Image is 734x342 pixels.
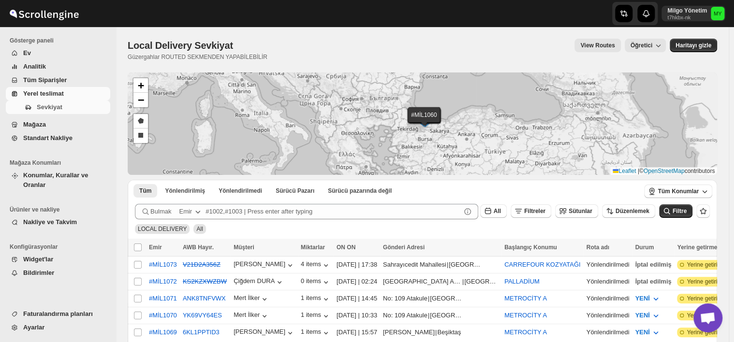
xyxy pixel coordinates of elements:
[234,244,254,251] span: Müşteri
[418,116,432,127] img: Marker
[383,294,427,303] div: No: 109 Atakule
[206,204,461,219] input: #1002,#1003 | Press enter after typing
[133,114,148,128] a: Draw a polygon
[183,261,220,268] button: V21D2A356Z
[159,184,211,198] button: Routed
[6,73,110,87] button: Tüm Siparişler
[322,184,397,198] button: Un-claimable
[714,11,722,16] text: MY
[383,328,499,337] div: |
[586,311,629,320] div: Yönlendirilmedi
[631,42,652,49] span: Öğretici
[635,260,671,270] div: İptal edilmiş
[6,169,110,192] button: Konumlar, Kurallar ve Oranlar
[133,184,157,198] button: All
[464,277,499,286] div: [GEOGRAPHIC_DATA]
[6,321,110,334] button: Ayarlar
[6,266,110,280] button: Bildirimler
[586,244,609,251] span: Rota adı
[383,311,427,320] div: No: 109 Atakule
[635,312,649,319] span: YENİ
[524,208,545,214] span: Filtreler
[149,312,177,319] button: #MİL1070
[449,260,483,270] div: [GEOGRAPHIC_DATA]
[638,168,639,174] span: |
[301,260,331,270] div: 4 items
[555,204,598,218] button: Sütunlar
[183,328,220,336] button: 6KL1PPTID3
[301,277,331,287] div: 0 items
[383,260,499,270] div: |
[629,308,666,323] button: YENİ
[711,7,724,20] span: Milgo Yönetim
[219,187,262,195] span: Yönlendirilmedi
[10,159,111,167] span: Mağaza Konumları
[234,294,269,304] div: Mert İlker
[23,269,54,276] span: Bildirimler
[213,184,268,198] button: Unrouted
[574,39,620,52] button: view route
[149,244,162,251] span: Emir
[383,277,499,286] div: |
[616,208,649,214] span: Düzenlemek
[6,215,110,229] button: Nakliye ve Takvim
[504,261,580,268] button: CARREFOUR KOZYATAĞI
[23,324,44,331] span: Ayarlar
[23,63,46,70] span: Analitik
[337,294,377,303] div: [DATE] | 14:45
[234,311,269,321] button: Mert İlker
[629,325,666,340] button: YENİ
[580,42,615,49] span: View Routes
[659,204,692,218] button: Filtre
[670,39,717,52] button: Map action label
[383,311,499,320] div: |
[504,278,540,285] button: PALLADİUM
[337,328,377,337] div: [DATE] | 15:57
[644,185,712,198] button: Tüm Konumlar
[276,187,314,195] span: Sürücü Pazarı
[128,53,267,61] p: Güzergahlar ROUTED SEKMENDEN YAPABİLEBİLİR
[383,277,462,286] div: [GEOGRAPHIC_DATA] Açelya Sokak Ağaoğlu Moontown Sitesi A1-2 Blok D:8
[183,278,227,285] s: KS2KZXWZBW
[693,303,722,332] div: Açık sohbet
[270,184,320,198] button: Claimable
[635,277,671,286] div: İptal edilmiş
[301,294,331,304] button: 1 items
[234,260,295,270] button: [PERSON_NAME]
[677,244,717,251] span: Yerine getirme
[675,42,711,49] span: Haritayı gizle
[6,253,110,266] button: Widget'lar
[150,207,171,216] span: Bulmak
[149,295,177,302] button: #MİL1071
[667,7,707,14] p: Milgo Yönetim
[569,208,592,214] span: Sütunlar
[635,244,654,251] span: Durum
[23,49,31,57] span: Ev
[661,6,725,21] button: User menu
[128,40,233,51] span: Local Delivery Sevkiyat
[37,103,62,111] span: Sevkiyat
[149,261,177,268] div: #MİL1073
[139,187,151,195] span: Tüm
[165,187,205,195] span: Yönlendirilmiş
[602,204,655,218] button: Düzenlemek
[337,260,377,270] div: [DATE] | 17:38
[133,128,148,143] a: Draw a rectangle
[10,206,111,214] span: Ürünler ve nakliye
[23,256,53,263] span: Widget'lar
[23,310,93,317] span: Faturalandırma planları
[10,243,111,251] span: Konfigürasyonlar
[8,1,80,26] img: ScrollEngine
[173,204,208,219] button: Emir
[234,328,295,338] button: [PERSON_NAME]
[629,291,666,306] button: YENİ
[586,294,629,303] div: Yönlendirilmedi
[673,208,687,214] span: Filtre
[337,277,377,286] div: [DATE] | 02:24
[23,171,88,188] span: Konumlar, Kurallar ve Oranlar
